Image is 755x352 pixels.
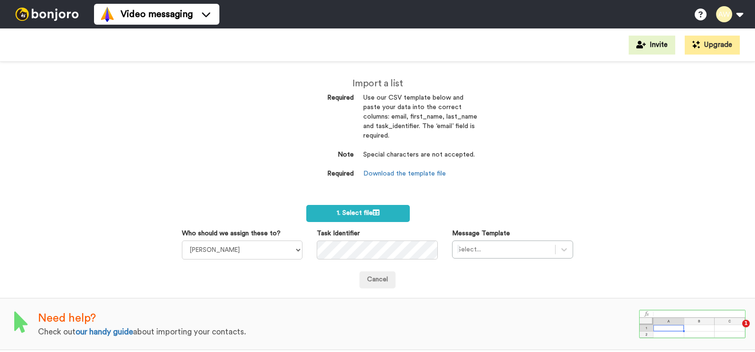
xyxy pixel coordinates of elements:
[359,271,396,288] a: Cancel
[629,36,675,55] button: Invite
[363,170,446,177] a: Download the template file
[452,229,510,238] label: Message Template
[723,320,746,343] iframe: Intercom live chat
[121,8,193,21] span: Video messaging
[278,93,354,103] dt: Required
[38,326,639,338] div: Check out about importing your contacts.
[278,150,354,160] dt: Note
[182,229,281,238] label: Who should we assign these to?
[11,8,83,21] img: bj-logo-header-white.svg
[363,93,477,150] dd: Use our CSV template below and paste your data into the correct columns: email, first_name, last_...
[317,229,360,238] label: Task Identifier
[38,310,639,326] div: Need help?
[100,7,115,22] img: vm-color.svg
[278,169,354,179] dt: Required
[75,328,133,336] a: our handy guide
[363,150,477,169] dd: Special characters are not accepted.
[685,36,740,55] button: Upgrade
[278,78,477,89] h2: Import a list
[742,320,750,327] span: 1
